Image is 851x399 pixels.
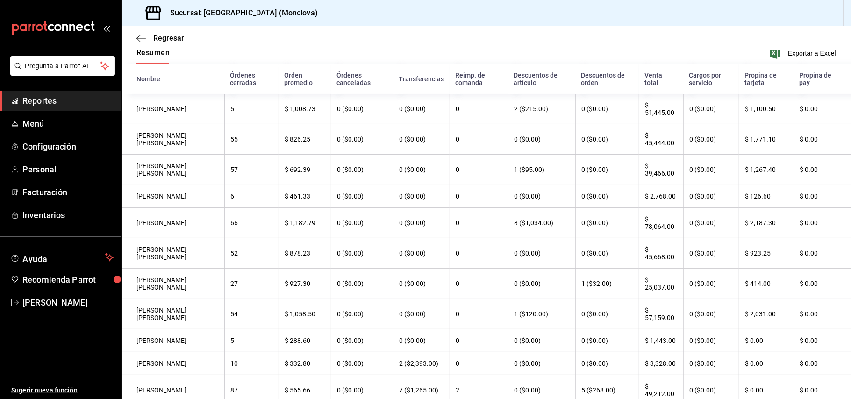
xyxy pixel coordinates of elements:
[331,155,393,185] th: 0 ($0.00)
[279,352,330,375] th: $ 332.80
[22,186,114,199] span: Facturación
[794,155,851,185] th: $ 0.00
[575,185,639,208] th: 0 ($0.00)
[450,208,508,238] th: 0
[575,155,639,185] th: 0 ($0.00)
[153,34,184,43] span: Regresar
[331,124,393,155] th: 0 ($0.00)
[683,329,739,352] th: 0 ($0.00)
[772,48,836,59] button: Exportar a Excel
[508,352,575,375] th: 0 ($0.00)
[224,269,279,299] th: 27
[224,94,279,124] th: 51
[224,238,279,269] th: 52
[224,352,279,375] th: 10
[739,64,794,94] th: Propina de tarjeta
[575,124,639,155] th: 0 ($0.00)
[575,208,639,238] th: 0 ($0.00)
[508,64,575,94] th: Descuentos de artículo
[683,269,739,299] th: 0 ($0.00)
[22,209,114,221] span: Inventarios
[122,155,224,185] th: [PERSON_NAME] [PERSON_NAME]
[683,208,739,238] th: 0 ($0.00)
[508,238,575,269] th: 0 ($0.00)
[22,252,101,263] span: Ayuda
[224,299,279,329] th: 54
[683,124,739,155] th: 0 ($0.00)
[508,329,575,352] th: 0 ($0.00)
[739,269,794,299] th: $ 414.00
[136,48,170,64] button: Resumen
[224,155,279,185] th: 57
[224,64,279,94] th: Órdenes cerradas
[450,94,508,124] th: 0
[794,329,851,352] th: $ 0.00
[122,329,224,352] th: [PERSON_NAME]
[575,64,639,94] th: Descuentos de orden
[639,269,683,299] th: $ 25,037.00
[22,117,114,130] span: Menú
[683,94,739,124] th: 0 ($0.00)
[794,208,851,238] th: $ 0.00
[739,208,794,238] th: $ 2,187.30
[683,185,739,208] th: 0 ($0.00)
[639,155,683,185] th: $ 39,466.00
[279,94,330,124] th: $ 1,008.73
[331,329,393,352] th: 0 ($0.00)
[393,94,450,124] th: 0 ($0.00)
[639,94,683,124] th: $ 51,445.00
[683,155,739,185] th: 0 ($0.00)
[639,238,683,269] th: $ 45,668.00
[639,185,683,208] th: $ 2,768.00
[331,185,393,208] th: 0 ($0.00)
[279,299,330,329] th: $ 1,058.50
[639,352,683,375] th: $ 3,328.00
[331,352,393,375] th: 0 ($0.00)
[393,64,450,94] th: Transferencias
[103,24,110,32] button: open_drawer_menu
[450,352,508,375] th: 0
[224,185,279,208] th: 6
[22,94,114,107] span: Reportes
[393,185,450,208] th: 0 ($0.00)
[279,155,330,185] th: $ 692.39
[508,208,575,238] th: 8 ($1,034.00)
[639,299,683,329] th: $ 57,159.00
[508,269,575,299] th: 0 ($0.00)
[739,94,794,124] th: $ 1,100.50
[683,238,739,269] th: 0 ($0.00)
[122,64,224,94] th: Nombre
[22,140,114,153] span: Configuración
[639,124,683,155] th: $ 45,444.00
[739,155,794,185] th: $ 1,267.40
[122,94,224,124] th: [PERSON_NAME]
[575,269,639,299] th: 1 ($32.00)
[393,352,450,375] th: 2 ($2,393.00)
[22,296,114,309] span: [PERSON_NAME]
[508,299,575,329] th: 1 ($120.00)
[683,299,739,329] th: 0 ($0.00)
[450,185,508,208] th: 0
[739,299,794,329] th: $ 2,031.00
[136,48,170,64] div: navigation tabs
[450,238,508,269] th: 0
[683,352,739,375] th: 0 ($0.00)
[794,185,851,208] th: $ 0.00
[279,124,330,155] th: $ 826.25
[739,329,794,352] th: $ 0.00
[331,269,393,299] th: 0 ($0.00)
[393,124,450,155] th: 0 ($0.00)
[794,299,851,329] th: $ 0.00
[279,185,330,208] th: $ 461.33
[450,64,508,94] th: Reimp. de comanda
[450,329,508,352] th: 0
[393,269,450,299] th: 0 ($0.00)
[7,68,115,78] a: Pregunta a Parrot AI
[794,269,851,299] th: $ 0.00
[508,185,575,208] th: 0 ($0.00)
[279,269,330,299] th: $ 927.30
[739,124,794,155] th: $ 1,771.10
[122,299,224,329] th: [PERSON_NAME] [PERSON_NAME]
[450,269,508,299] th: 0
